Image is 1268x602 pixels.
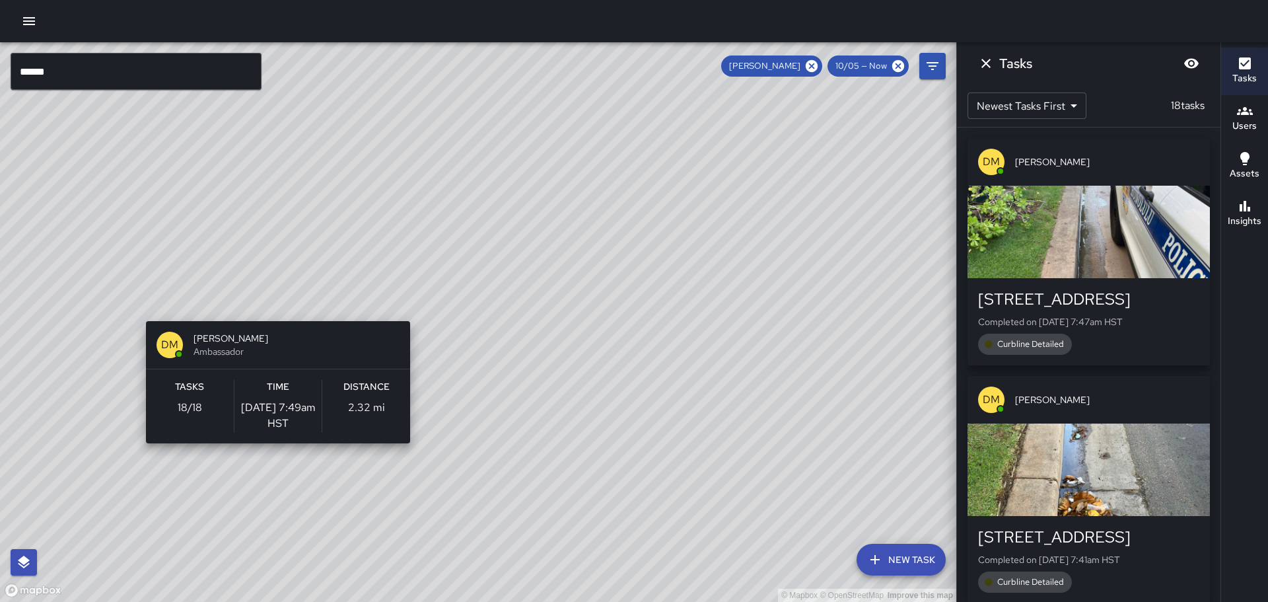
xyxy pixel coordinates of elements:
[968,138,1210,365] button: DM[PERSON_NAME][STREET_ADDRESS]Completed on [DATE] 7:47am HSTCurbline Detailed
[161,337,178,353] p: DM
[1232,119,1257,133] h6: Users
[983,392,1000,408] p: DM
[857,544,946,576] button: New Task
[968,93,1086,119] div: Newest Tasks First
[1228,214,1261,229] h6: Insights
[1015,393,1199,406] span: [PERSON_NAME]
[973,50,999,77] button: Dismiss
[234,400,322,432] p: [DATE] 7:49am HST
[978,527,1199,548] div: [STREET_ADDRESS]
[983,154,1000,170] p: DM
[828,59,895,73] span: 10/05 — Now
[999,53,1032,74] h6: Tasks
[989,576,1072,589] span: Curbline Detailed
[1221,95,1268,143] button: Users
[989,338,1072,351] span: Curbline Detailed
[978,289,1199,310] div: [STREET_ADDRESS]
[194,345,400,358] span: Ambassador
[348,400,385,416] p: 2.32 mi
[194,332,400,345] span: [PERSON_NAME]
[175,380,204,395] h6: Tasks
[1221,143,1268,190] button: Assets
[1178,50,1205,77] button: Blur
[178,400,202,416] p: 18 / 18
[267,380,289,395] h6: Time
[146,321,410,443] button: DM[PERSON_NAME]AmbassadorTasks18/18Time[DATE] 7:49am HSTDistance2.32 mi
[978,315,1199,328] p: Completed on [DATE] 7:47am HST
[343,380,390,395] h6: Distance
[1230,167,1259,181] h6: Assets
[721,56,822,77] div: [PERSON_NAME]
[1166,98,1210,114] p: 18 tasks
[978,553,1199,566] p: Completed on [DATE] 7:41am HST
[1232,71,1257,86] h6: Tasks
[1221,190,1268,238] button: Insights
[1015,155,1199,169] span: [PERSON_NAME]
[721,59,808,73] span: [PERSON_NAME]
[828,56,909,77] div: 10/05 — Now
[1221,48,1268,95] button: Tasks
[919,53,946,79] button: Filters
